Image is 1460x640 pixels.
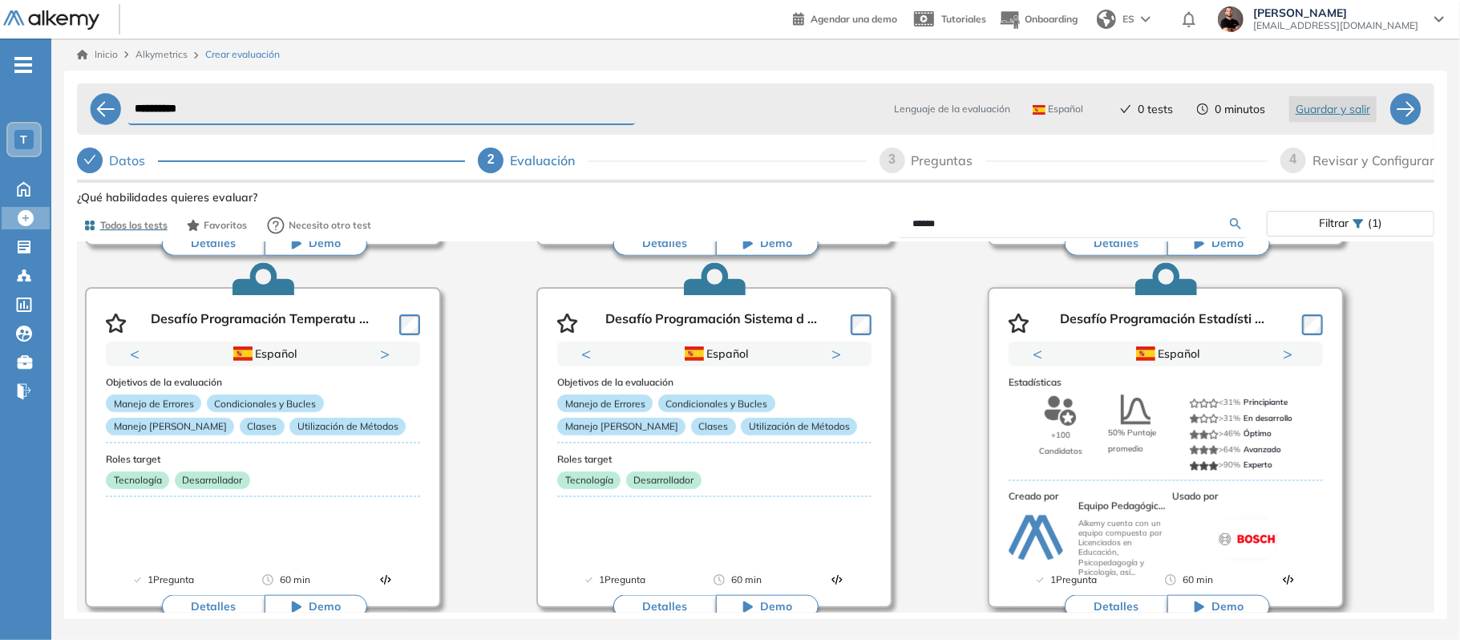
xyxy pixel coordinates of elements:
span: Demo [760,236,792,252]
button: Demo [716,595,819,619]
button: 2 [711,367,724,369]
span: (1) [1368,212,1382,235]
div: Datos [77,148,465,173]
a: Inicio [77,47,118,62]
span: Agendar una demo [811,13,897,25]
div: 2Evaluación [478,148,866,173]
button: Favoritos [180,212,253,239]
i: - [14,63,32,67]
span: Demo [309,599,341,615]
p: Manejo [PERSON_NAME] [106,418,234,435]
h3: Estadísticas [1009,377,1323,388]
p: Condicionales y Bucles [658,395,775,412]
h3: Usado por [1172,492,1323,503]
span: Onboarding [1025,13,1078,25]
span: 60 min [731,572,762,588]
span: 4 [1290,152,1297,166]
span: Experto [1244,460,1272,470]
img: ESP [233,346,253,361]
div: Español [1066,345,1267,363]
button: Todos los tests [77,212,174,239]
img: Logo [3,10,99,30]
p: Desafío Programación Sistema d ... [605,311,817,335]
span: Todos los tests [100,218,168,233]
span: 60 min [1183,572,1213,588]
p: Manejo de Errores [106,395,201,412]
img: ESP [685,346,704,361]
span: 0 minutos [1215,101,1265,118]
button: Next [380,346,396,362]
button: Demo [1167,232,1270,256]
span: Guardar y salir [1296,100,1370,118]
button: Detalles [613,595,716,619]
p: Manejo de Errores [557,395,653,412]
button: 3 [1182,367,1195,369]
h3: Creado por [1009,492,1166,503]
span: 2 [487,152,495,166]
h3: Equipo Pedagógico Alkemy [1078,500,1168,512]
p: Desarrollador [626,472,702,489]
span: Demo [1211,236,1244,252]
span: Filtrar [1319,212,1349,235]
div: 4Revisar y Configurar [1280,148,1434,173]
span: 1 Pregunta [599,572,645,588]
img: Format test logo [379,573,392,586]
img: arrow [1141,16,1151,22]
img: world [1097,10,1116,29]
button: Detalles [1065,232,1167,256]
span: Favoritos [204,218,247,233]
span: check [83,153,96,166]
button: Next [1283,346,1299,362]
button: Detalles [162,595,265,619]
button: Detalles [162,232,265,256]
span: Tutoriales [941,13,986,25]
span: Español [1033,103,1083,115]
p: Manejo [PERSON_NAME] [557,418,686,435]
img: author-avatar [1006,509,1066,569]
span: Lenguaje de la evaluación [894,102,1010,116]
span: 3 [888,152,896,166]
div: Español [614,345,815,363]
button: Previous [130,346,146,362]
a: Agendar una demo [793,8,897,27]
span: [PERSON_NAME] [1253,6,1418,19]
span: check [1120,103,1131,115]
p: Utilización de Métodos [289,418,406,435]
span: clock-circle [1197,103,1208,115]
span: >31% [1219,413,1244,423]
button: Demo [1167,595,1270,619]
button: Demo [716,232,819,256]
p: Alkemy cuenta con un equipo compuesto por Licenciados en Educación, Psicopedagogía y Psicología, ... [1078,519,1168,577]
span: Crear evaluación [205,47,280,62]
span: >90% [1219,460,1244,470]
h3: Roles target [106,454,420,465]
p: Desafío Programación Estadísti ... [1061,311,1265,335]
p: Clases [691,418,736,435]
span: >46% [1219,428,1244,439]
p: Candidatos [1039,444,1082,460]
span: 50% Puntaje promedio [1108,425,1164,456]
button: 1 [686,367,705,369]
button: 3 [279,367,292,369]
span: 0 tests [1138,101,1173,118]
div: Datos [109,148,158,173]
span: Demo [309,236,341,252]
button: 1 [234,367,253,369]
button: Previous [1033,346,1049,362]
span: [EMAIL_ADDRESS][DOMAIN_NAME] [1253,19,1418,32]
img: ESP [1033,105,1045,115]
div: Evaluación [510,148,588,173]
button: 2 [260,367,273,369]
span: <31% [1219,397,1244,407]
span: Necesito otro test [289,218,371,233]
span: ES [1122,12,1134,26]
p: Tecnología [557,472,621,489]
button: Previous [581,346,597,362]
button: Demo [265,595,367,619]
img: Format test logo [1282,573,1295,586]
span: >64% [1219,444,1244,455]
span: T [21,133,28,146]
p: Condicionales y Bucles [207,395,324,412]
button: Demo [265,232,367,256]
img: company-logo [1218,509,1277,569]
